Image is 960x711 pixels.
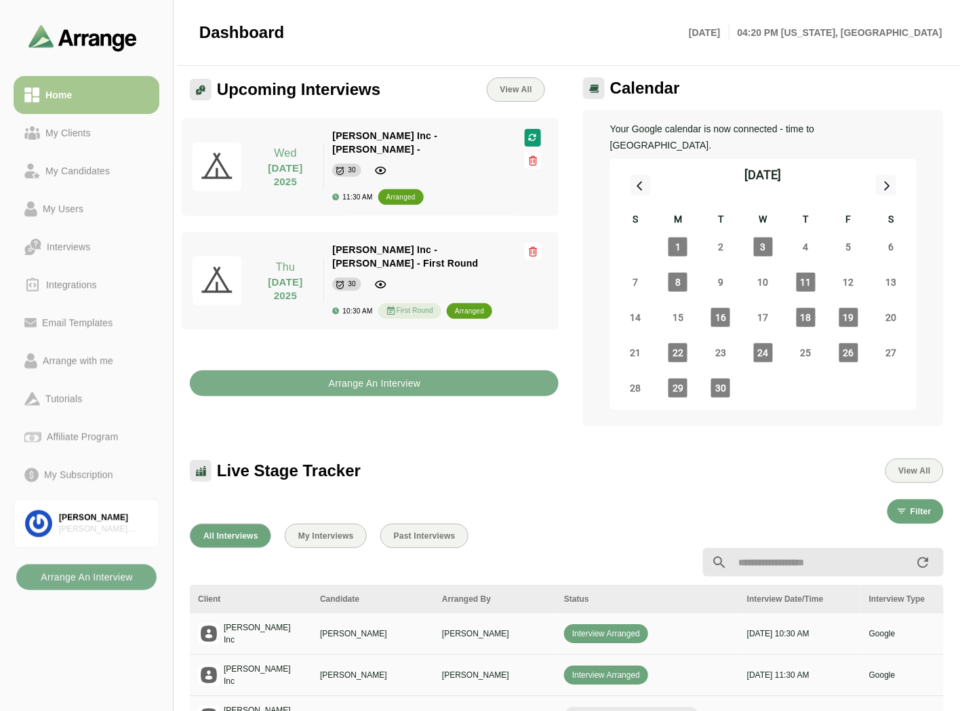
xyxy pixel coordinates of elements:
span: View All [500,85,532,94]
b: Arrange An Interview [40,564,133,590]
div: 30 [348,277,356,291]
div: Arranged By [442,593,548,605]
div: [DATE] [745,166,782,185]
button: Filter [887,499,944,524]
span: Tuesday, September 2, 2025 [711,237,730,256]
div: My Candidates [40,163,115,179]
button: View All [885,459,944,483]
p: [DATE] 11:30 AM [747,669,853,681]
div: T [784,212,827,229]
span: Thursday, September 11, 2025 [797,273,816,292]
div: My Clients [40,125,96,141]
span: Tuesday, September 9, 2025 [711,273,730,292]
div: 10:30 AM [332,307,372,315]
button: All Interviews [190,524,271,548]
a: My Users [14,190,159,228]
p: Thu [256,259,316,275]
span: Friday, September 26, 2025 [839,343,858,362]
span: Sunday, September 21, 2025 [626,343,645,362]
span: Sunday, September 28, 2025 [626,379,645,398]
p: [PERSON_NAME] Inc [224,663,304,687]
a: Integrations [14,266,159,304]
span: Tuesday, September 16, 2025 [711,308,730,327]
span: Friday, September 5, 2025 [839,237,858,256]
a: My Clients [14,114,159,152]
span: Sunday, September 7, 2025 [626,273,645,292]
span: Past Interviews [393,531,456,541]
span: Wednesday, September 3, 2025 [754,237,773,256]
p: [PERSON_NAME] [442,669,548,681]
div: [PERSON_NAME] Associates [59,524,148,535]
span: [PERSON_NAME] Inc - [PERSON_NAME] - First Round [332,244,478,269]
div: Interview Date/Time [747,593,853,605]
img: placeholder logo [198,664,220,686]
p: Your Google calendar is now connected - time to [GEOGRAPHIC_DATA]. [610,121,917,153]
a: [PERSON_NAME][PERSON_NAME] Associates [14,499,159,548]
span: Wednesday, September 24, 2025 [754,343,773,362]
button: My Interviews [285,524,367,548]
span: Monday, September 29, 2025 [668,379,687,398]
span: Thursday, September 18, 2025 [797,308,816,327]
span: Filter [910,507,932,516]
span: Tuesday, September 23, 2025 [711,343,730,362]
div: First Round [378,303,441,319]
span: Thursday, September 25, 2025 [797,343,816,362]
i: appended action [915,554,932,571]
p: [DATE] 2025 [256,275,316,303]
img: arrangeai-name-small-logo.4d2b8aee.svg [28,24,137,51]
span: Upcoming Interviews [217,79,380,100]
span: Calendar [610,78,680,98]
span: View All [898,466,931,476]
span: Friday, September 19, 2025 [839,308,858,327]
p: [PERSON_NAME] [320,628,426,640]
div: W [742,212,785,229]
a: My Subscription [14,456,159,494]
button: Arrange An Interview [190,370,559,396]
div: S [870,212,913,229]
span: My Interviews [298,531,354,541]
div: My Subscription [39,467,119,483]
button: Arrange An Interview [16,564,157,590]
div: Client [198,593,304,605]
span: Wednesday, September 17, 2025 [754,308,773,327]
p: [DATE] 2025 [256,161,316,189]
div: Tutorials [40,391,87,407]
img: placeholder logo [198,623,220,645]
div: My Users [37,201,89,217]
a: My Candidates [14,152,159,190]
span: Monday, September 8, 2025 [668,273,687,292]
p: [PERSON_NAME] Inc [224,621,304,646]
p: [DATE] [689,24,729,41]
a: Arrange with me [14,342,159,380]
img: pwa-512x512.png [193,142,241,191]
div: Email Templates [37,315,118,331]
span: Tuesday, September 30, 2025 [711,379,730,398]
span: Friday, September 12, 2025 [839,273,858,292]
div: Interviews [41,239,96,255]
div: F [827,212,870,229]
div: Integrations [41,277,102,293]
a: Email Templates [14,304,159,342]
span: Wednesday, September 10, 2025 [754,273,773,292]
div: arranged [455,305,484,318]
p: [DATE] 10:30 AM [747,628,853,640]
button: Past Interviews [380,524,468,548]
span: Saturday, September 27, 2025 [882,343,901,362]
a: View All [487,77,545,102]
div: T [700,212,742,229]
span: Interview Arranged [564,624,648,643]
p: 04:20 PM [US_STATE], [GEOGRAPHIC_DATA] [729,24,942,41]
div: 11:30 AM [332,193,372,201]
p: [PERSON_NAME] [320,669,426,681]
span: Interview Arranged [564,666,648,685]
div: arranged [386,191,416,204]
div: Candidate [320,593,426,605]
span: All Interviews [203,531,258,541]
a: Affiliate Program [14,418,159,456]
p: [PERSON_NAME] [442,628,548,640]
span: [PERSON_NAME] Inc - [PERSON_NAME] - [332,130,437,155]
span: Live Stage Tracker [217,461,361,481]
span: Saturday, September 13, 2025 [882,273,901,292]
div: [PERSON_NAME] [59,512,148,524]
span: Monday, September 15, 2025 [668,308,687,327]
